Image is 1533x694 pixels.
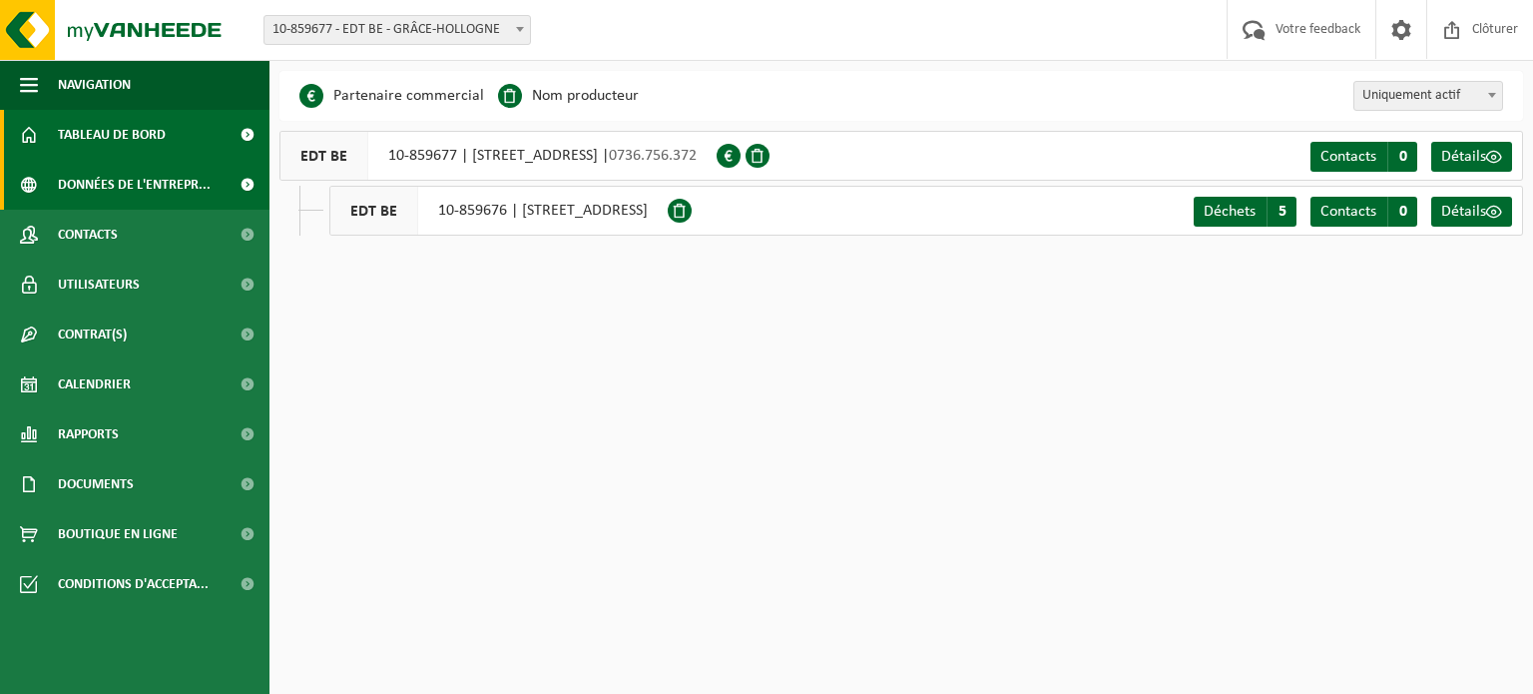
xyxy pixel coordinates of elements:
[329,186,668,236] div: 10-859676 | [STREET_ADDRESS]
[58,110,166,160] span: Tableau de bord
[58,260,140,310] span: Utilisateurs
[498,81,639,111] li: Nom producteur
[1320,149,1376,165] span: Contacts
[279,131,717,181] div: 10-859677 | [STREET_ADDRESS] |
[1320,204,1376,220] span: Contacts
[1204,204,1256,220] span: Déchets
[1431,197,1512,227] a: Détails
[1310,142,1417,172] a: Contacts 0
[263,15,531,45] span: 10-859677 - EDT BE - GRÂCE-HOLLOGNE
[1441,149,1486,165] span: Détails
[1387,142,1417,172] span: 0
[609,148,697,164] span: 0736.756.372
[280,132,368,180] span: EDT BE
[1310,197,1417,227] a: Contacts 0
[58,210,118,260] span: Contacts
[1387,197,1417,227] span: 0
[58,559,209,609] span: Conditions d'accepta...
[1441,204,1486,220] span: Détails
[1354,82,1502,110] span: Uniquement actif
[1267,197,1296,227] span: 5
[264,16,530,44] span: 10-859677 - EDT BE - GRÂCE-HOLLOGNE
[58,160,211,210] span: Données de l'entrepr...
[58,509,178,559] span: Boutique en ligne
[1194,197,1296,227] a: Déchets 5
[1431,142,1512,172] a: Détails
[58,459,134,509] span: Documents
[1353,81,1503,111] span: Uniquement actif
[58,310,127,359] span: Contrat(s)
[299,81,484,111] li: Partenaire commercial
[58,60,131,110] span: Navigation
[58,409,119,459] span: Rapports
[58,359,131,409] span: Calendrier
[330,187,418,235] span: EDT BE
